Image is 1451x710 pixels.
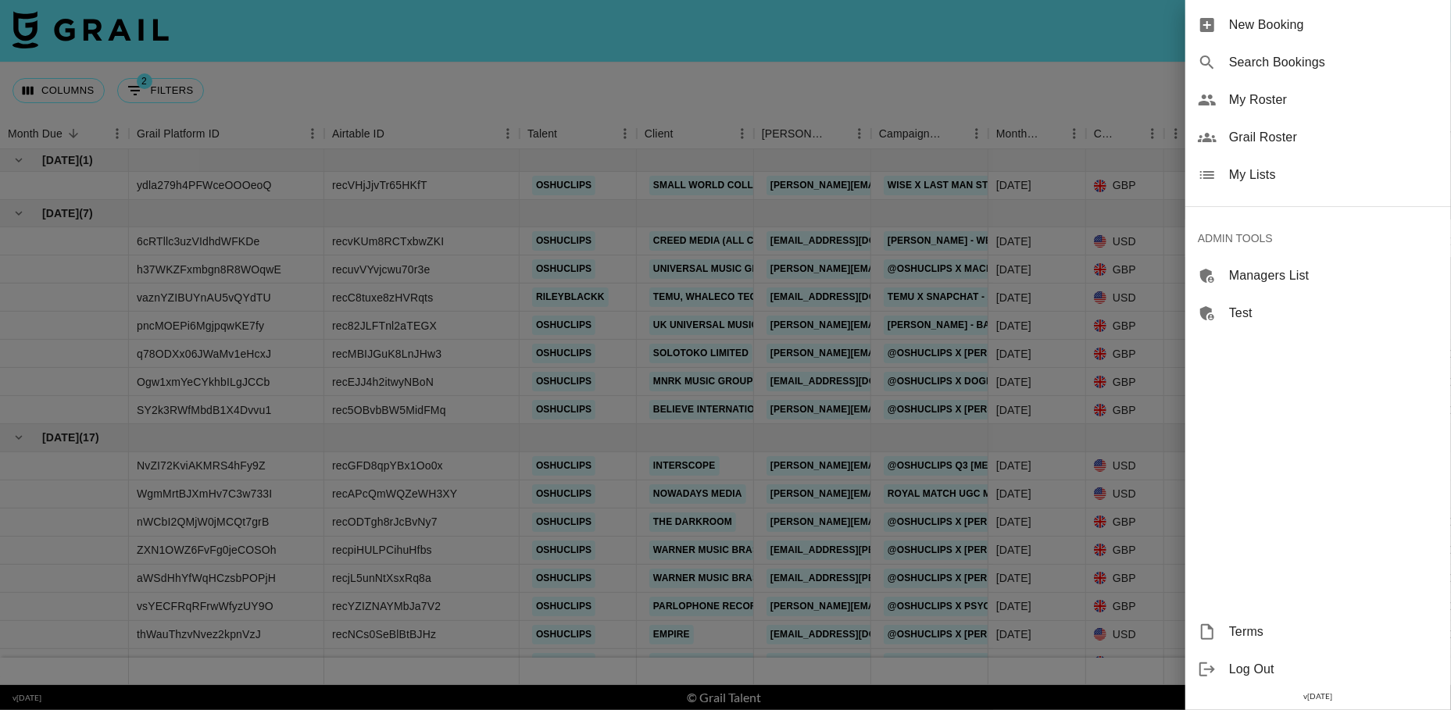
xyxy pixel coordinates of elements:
span: Test [1229,304,1438,323]
div: v [DATE] [1185,688,1451,705]
span: My Lists [1229,166,1438,184]
div: Test [1185,294,1451,332]
div: Log Out [1185,651,1451,688]
span: Managers List [1229,266,1438,285]
div: My Roster [1185,81,1451,119]
div: Managers List [1185,257,1451,294]
div: Grail Roster [1185,119,1451,156]
span: Terms [1229,623,1438,641]
div: New Booking [1185,6,1451,44]
span: Search Bookings [1229,53,1438,72]
div: Search Bookings [1185,44,1451,81]
span: New Booking [1229,16,1438,34]
div: ADMIN TOOLS [1185,219,1451,257]
div: Terms [1185,613,1451,651]
span: Log Out [1229,660,1438,679]
span: My Roster [1229,91,1438,109]
span: Grail Roster [1229,128,1438,147]
div: My Lists [1185,156,1451,194]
